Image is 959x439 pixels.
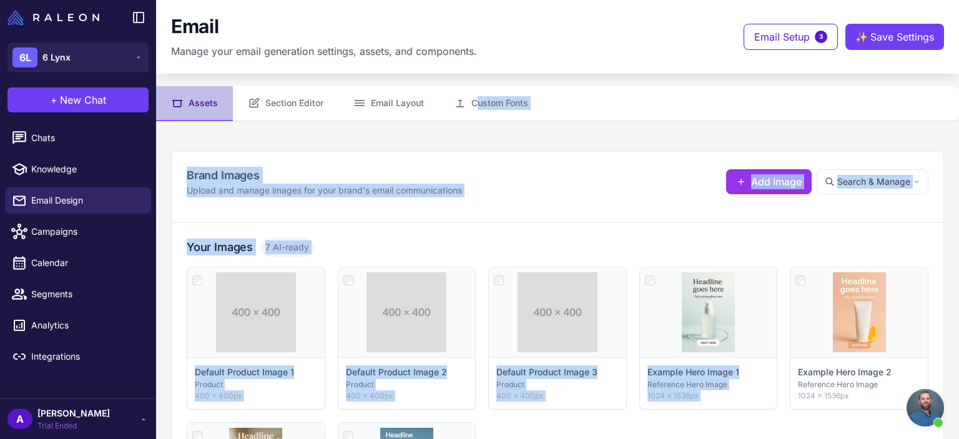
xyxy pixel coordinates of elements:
span: Segments [31,287,141,301]
p: Reference Hero Image [647,379,770,390]
a: Campaigns [5,219,151,245]
span: Trial Ended [37,420,110,432]
span: Calendar [31,256,141,270]
a: Calendar [5,250,151,276]
div: A [7,409,32,429]
span: Integrations [31,350,141,363]
button: Email Setup3 [744,24,838,50]
a: Chats [5,125,151,151]
p: Manage your email generation settings, assets, and components. [171,44,477,59]
span: 7 AI-ready [260,238,314,257]
span: + [51,92,57,107]
button: Add Image [726,169,812,194]
button: Custom Fonts [439,86,543,121]
p: Product [195,379,317,390]
div: 6L [12,47,37,67]
span: New Chat [60,92,106,107]
a: Email Design [5,187,151,214]
span: Chats [31,131,141,145]
p: Reference Hero Image [798,379,920,390]
p: Product [496,379,619,390]
p: Default Product Image 2 [346,365,447,379]
p: Upload and manage images for your brand's email communications [187,184,462,197]
span: Campaigns [31,225,141,239]
p: Default Product Image 3 [496,365,598,379]
button: ✨Save Settings [845,24,944,50]
button: 6L6 Lynx [7,42,149,72]
span: [PERSON_NAME] [37,407,110,420]
p: Example Hero Image 2 [798,365,892,379]
a: Segments [5,281,151,307]
p: 1024 × 1536px [647,390,770,402]
span: 6 Lynx [42,51,71,64]
span: Knowledge [31,162,141,176]
button: +New Chat [7,87,149,112]
div: Open chat [907,389,944,427]
a: Knowledge [5,156,151,182]
h3: Your Images [187,239,253,255]
img: Raleon Logo [7,10,99,25]
p: 400 × 400px [195,390,317,402]
span: Search & Manage [837,175,910,189]
p: 400 × 400px [496,390,619,402]
span: Analytics [31,318,141,332]
span: Email Setup [754,29,810,44]
p: 1024 × 1536px [798,390,920,402]
p: Example Hero Image 1 [647,365,739,379]
a: Analytics [5,312,151,338]
p: Default Product Image 1 [195,365,294,379]
a: Integrations [5,343,151,370]
span: Add Image [751,174,802,189]
a: Raleon Logo [7,10,104,25]
h2: Brand Images [187,167,462,184]
span: 3 [815,31,827,43]
p: 400 × 400px [346,390,468,402]
span: ✨ [855,29,865,39]
h1: Email [171,15,219,39]
button: Email Layout [338,86,439,121]
p: Product [346,379,468,390]
button: Search & Manage [817,169,928,194]
button: Section Editor [233,86,338,121]
span: Email Design [31,194,141,207]
button: Assets [156,86,233,121]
